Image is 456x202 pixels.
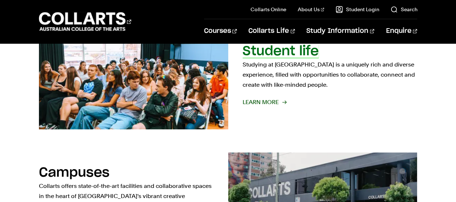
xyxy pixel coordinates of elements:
span: Learn More [243,97,286,107]
a: Collarts Online [251,6,286,13]
p: Studying at [GEOGRAPHIC_DATA] is a uniquely rich and diverse experience, filled with opportunitie... [243,60,417,90]
a: Student life Studying at [GEOGRAPHIC_DATA] is a uniquely rich and diverse experience, filled with... [39,31,417,129]
a: Courses [204,19,237,43]
a: Search [390,6,417,13]
a: Enquire [386,19,417,43]
a: About Us [298,6,324,13]
a: Study Information [306,19,374,43]
div: Go to homepage [39,11,131,32]
a: Student Login [336,6,379,13]
a: Collarts Life [248,19,295,43]
h2: Student life [243,45,319,58]
h2: Campuses [39,166,110,179]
